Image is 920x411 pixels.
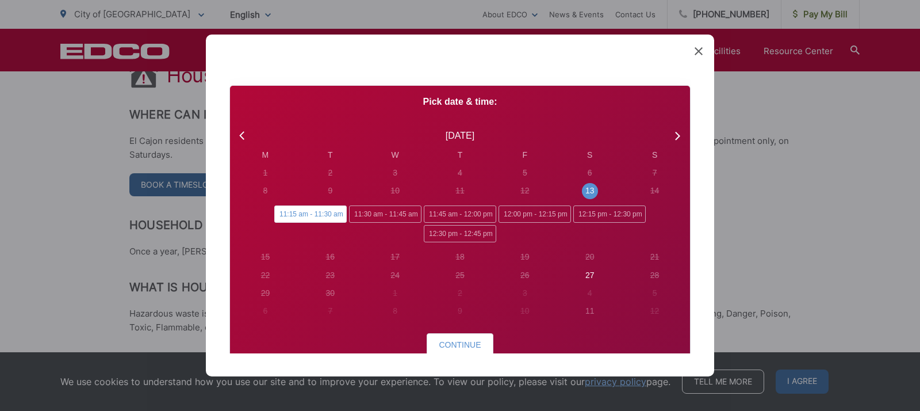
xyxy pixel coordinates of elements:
div: 18 [455,251,465,263]
div: 27 [585,269,595,281]
div: 12 [650,305,660,317]
div: 2 [328,167,332,179]
div: 8 [393,305,397,317]
span: 12:00 pm - 12:15 pm [499,205,571,223]
div: 4 [588,287,592,299]
div: 24 [390,269,400,281]
div: 17 [390,251,400,263]
div: 2 [458,287,462,299]
div: 14 [650,185,660,197]
span: 12:15 pm - 12:30 pm [573,205,646,223]
span: 11:45 am - 12:00 pm [424,205,496,223]
div: 3 [393,167,397,179]
span: 12:30 pm - 12:45 pm [424,225,496,242]
div: 9 [458,305,462,317]
div: 16 [325,251,335,263]
div: 1 [263,167,268,179]
div: 8 [263,185,268,197]
div: 15 [261,251,270,263]
div: 20 [585,251,595,263]
div: 1 [393,287,397,299]
div: 9 [328,185,332,197]
p: Pick date & time: [230,95,690,109]
div: 11 [585,305,595,317]
div: T [298,149,363,161]
div: 25 [455,269,465,281]
div: 21 [650,251,660,263]
div: 12 [520,185,530,197]
span: Continue [439,340,481,349]
button: Continue [427,333,493,356]
div: T [428,149,493,161]
div: 29 [261,287,270,299]
div: S [622,149,687,161]
div: 10 [390,185,400,197]
div: 19 [520,251,530,263]
div: 23 [325,269,335,281]
div: 26 [520,269,530,281]
div: 4 [458,167,462,179]
div: 6 [263,305,268,317]
div: 3 [523,287,527,299]
div: 11 [455,185,465,197]
div: F [492,149,557,161]
div: M [233,149,298,161]
div: 5 [523,167,527,179]
div: 7 [328,305,332,317]
div: 6 [588,167,592,179]
div: 13 [585,185,595,197]
span: 11:15 am - 11:30 am [274,205,347,223]
div: 22 [261,269,270,281]
div: 10 [520,305,530,317]
div: W [363,149,428,161]
span: 11:30 am - 11:45 am [349,205,421,223]
div: S [557,149,622,161]
div: 30 [325,287,335,299]
div: 5 [653,287,657,299]
div: 28 [650,269,660,281]
div: 7 [653,167,657,179]
div: [DATE] [446,129,474,143]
